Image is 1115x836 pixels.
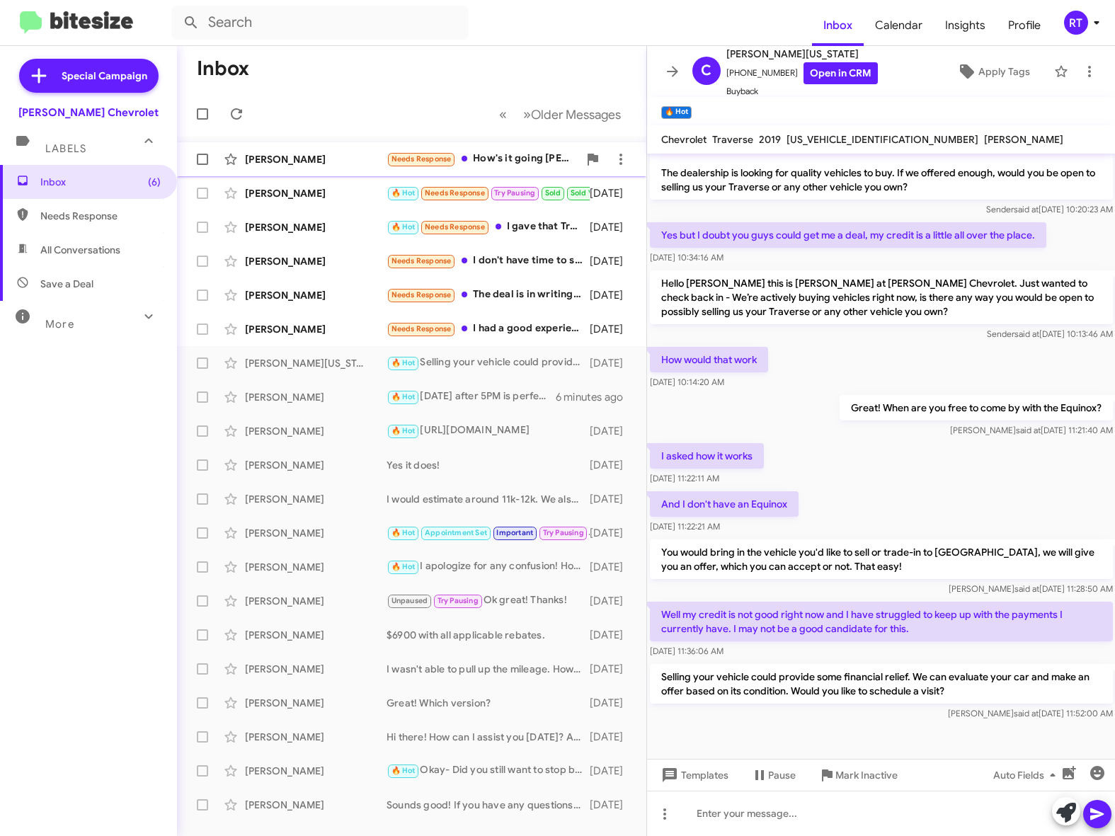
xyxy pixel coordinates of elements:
[391,256,452,265] span: Needs Response
[391,392,416,401] span: 🔥 Hot
[982,762,1073,788] button: Auto Fields
[425,222,485,231] span: Needs Response
[387,253,590,269] div: I don't have time to stop in usually. I have a $35,000 buyout from Stellantis and I know there's ...
[438,596,479,605] span: Try Pausing
[807,762,909,788] button: Mark Inactive
[804,62,878,84] a: Open in CRM
[245,390,387,404] div: [PERSON_NAME]
[726,62,878,84] span: [PHONE_NUMBER]
[387,798,590,812] div: Sounds good! If you have any questions or need assistance, feel free to reach out. Looking forwar...
[531,107,621,122] span: Older Messages
[425,188,485,197] span: Needs Response
[387,662,590,676] div: I wasn't able to pull up the mileage. How many miles and how's the condition?
[986,328,1112,339] span: Sender [DATE] 10:13:46 AM
[245,322,387,336] div: [PERSON_NAME]
[387,458,590,472] div: Yes it does!
[590,186,635,200] div: [DATE]
[812,5,864,46] a: Inbox
[650,118,1113,200] p: Hi [PERSON_NAME] this is [PERSON_NAME], General Sales Manager at [PERSON_NAME] Chevrolet. Thanks ...
[650,473,719,483] span: [DATE] 11:22:11 AM
[590,322,635,336] div: [DATE]
[997,5,1052,46] a: Profile
[245,424,387,438] div: [PERSON_NAME]
[387,559,590,575] div: I apologize for any confusion! How can I assist you [DATE]? Are you looking to discuss selling yo...
[768,762,796,788] span: Pause
[740,762,807,788] button: Pause
[590,764,635,778] div: [DATE]
[647,762,740,788] button: Templates
[1015,425,1040,435] span: said at
[148,175,161,189] span: (6)
[1013,708,1038,718] span: said at
[245,220,387,234] div: [PERSON_NAME]
[245,152,387,166] div: [PERSON_NAME]
[590,458,635,472] div: [DATE]
[661,106,692,119] small: 🔥 Hot
[245,560,387,574] div: [PERSON_NAME]
[18,105,159,120] div: [PERSON_NAME] Chevrolet
[590,662,635,676] div: [DATE]
[543,528,584,537] span: Try Pausing
[496,528,533,537] span: Important
[948,583,1112,594] span: [PERSON_NAME] [DATE] 11:28:50 AM
[650,664,1113,704] p: Selling your vehicle could provide some financial relief. We can evaluate your car and make an of...
[650,539,1113,579] p: You would bring in the vehicle you'd like to sell or trade-in to [GEOGRAPHIC_DATA], we will give ...
[650,347,768,372] p: How would that work
[387,525,590,541] div: Sounds like a solid plan! I hope you consider us when you're ready to look further into it. Thank...
[590,798,635,812] div: [DATE]
[391,596,428,605] span: Unpaused
[934,5,997,46] a: Insights
[650,602,1113,641] p: Well my credit is not good right now and I have struggled to keep up with the payments I currentl...
[984,133,1063,146] span: [PERSON_NAME]
[571,188,617,197] span: Sold Verified
[387,219,590,235] div: I gave that Trailboss to my son.
[590,424,635,438] div: [DATE]
[245,662,387,676] div: [PERSON_NAME]
[245,730,387,744] div: [PERSON_NAME]
[590,492,635,506] div: [DATE]
[391,766,416,775] span: 🔥 Hot
[245,254,387,268] div: [PERSON_NAME]
[650,443,764,469] p: I asked how it works
[171,6,469,40] input: Search
[590,526,635,540] div: [DATE]
[661,133,707,146] span: Chevrolet
[425,528,487,537] span: Appointment Set
[387,389,556,405] div: [DATE] after 5PM is perfect. We will see you then
[759,133,781,146] span: 2019
[556,390,635,404] div: 6 minutes ago
[701,59,711,82] span: C
[387,762,590,779] div: Okay- Did you still want to stop by [DATE] and look at our lot?
[1013,204,1038,214] span: said at
[658,762,728,788] span: Templates
[387,321,590,337] div: I had a good experience just trying to figure out if it's worth my time
[391,528,416,537] span: 🔥 Hot
[726,45,878,62] span: [PERSON_NAME][US_STATE]
[245,458,387,472] div: [PERSON_NAME]
[590,696,635,710] div: [DATE]
[387,355,590,371] div: Selling your vehicle could provide some financial relief. We can evaluate your car and make an of...
[993,762,1061,788] span: Auto Fields
[590,356,635,370] div: [DATE]
[491,100,629,129] nav: Page navigation example
[245,492,387,506] div: [PERSON_NAME]
[947,708,1112,718] span: [PERSON_NAME] [DATE] 11:52:00 AM
[245,186,387,200] div: [PERSON_NAME]
[650,377,724,387] span: [DATE] 10:14:20 AM
[726,84,878,98] span: Buyback
[590,288,635,302] div: [DATE]
[40,277,93,291] span: Save a Deal
[391,562,416,571] span: 🔥 Hot
[839,395,1112,420] p: Great! When are you free to come by with the Equinox?
[787,133,978,146] span: [US_VEHICLE_IDENTIFICATION_NUMBER]
[387,696,590,710] div: Great! Which version?
[387,730,590,744] div: Hi there! How can I assist you [DATE]? Are you interested in discussing a vehicle or perhaps sell...
[590,254,635,268] div: [DATE]
[245,594,387,608] div: [PERSON_NAME]
[949,425,1112,435] span: [PERSON_NAME] [DATE] 11:21:40 AM
[590,730,635,744] div: [DATE]
[245,628,387,642] div: [PERSON_NAME]
[650,222,1046,248] p: Yes but I doubt you guys could get me a deal, my credit is a little all over the place.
